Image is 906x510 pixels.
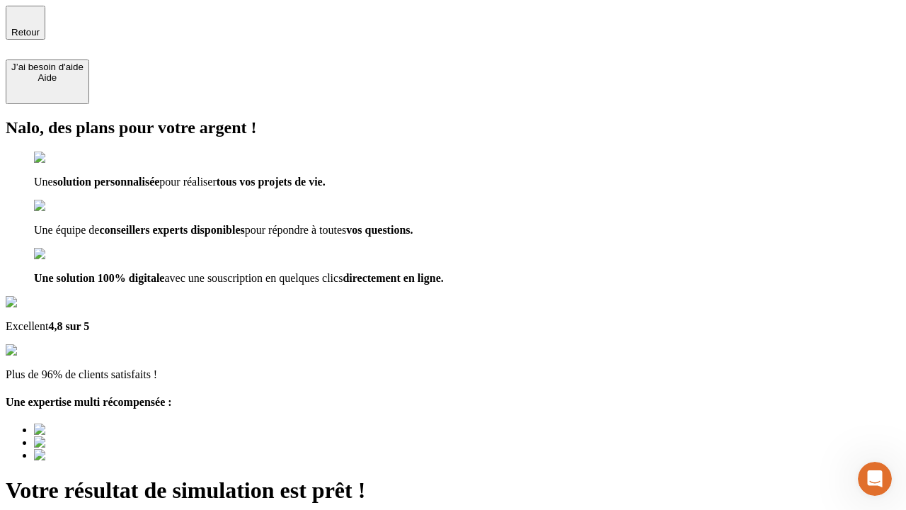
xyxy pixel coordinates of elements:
[11,62,84,72] div: J’ai besoin d'aide
[6,296,88,309] img: Google Review
[34,436,165,449] img: Best savings advice award
[34,424,165,436] img: Best savings advice award
[343,272,443,284] span: directement en ligne.
[34,200,95,212] img: checkmark
[48,320,89,332] span: 4,8 sur 5
[6,59,89,104] button: J’ai besoin d'aideAide
[6,396,900,409] h4: Une expertise multi récompensée :
[6,118,900,137] h2: Nalo, des plans pour votre argent !
[6,368,900,381] p: Plus de 96% de clients satisfaits !
[34,272,164,284] span: Une solution 100% digitale
[34,248,95,261] img: checkmark
[53,176,160,188] span: solution personnalisée
[11,27,40,38] span: Retour
[34,449,165,462] img: Best savings advice award
[6,477,900,504] h1: Votre résultat de simulation est prêt !
[6,344,76,357] img: reviews stars
[245,224,347,236] span: pour répondre à toutes
[6,6,45,40] button: Retour
[34,152,95,164] img: checkmark
[34,176,53,188] span: Une
[858,462,892,496] iframe: Intercom live chat
[164,272,343,284] span: avec une souscription en quelques clics
[159,176,216,188] span: pour réaliser
[6,320,48,332] span: Excellent
[11,72,84,83] div: Aide
[217,176,326,188] span: tous vos projets de vie.
[99,224,244,236] span: conseillers experts disponibles
[34,224,99,236] span: Une équipe de
[346,224,413,236] span: vos questions.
